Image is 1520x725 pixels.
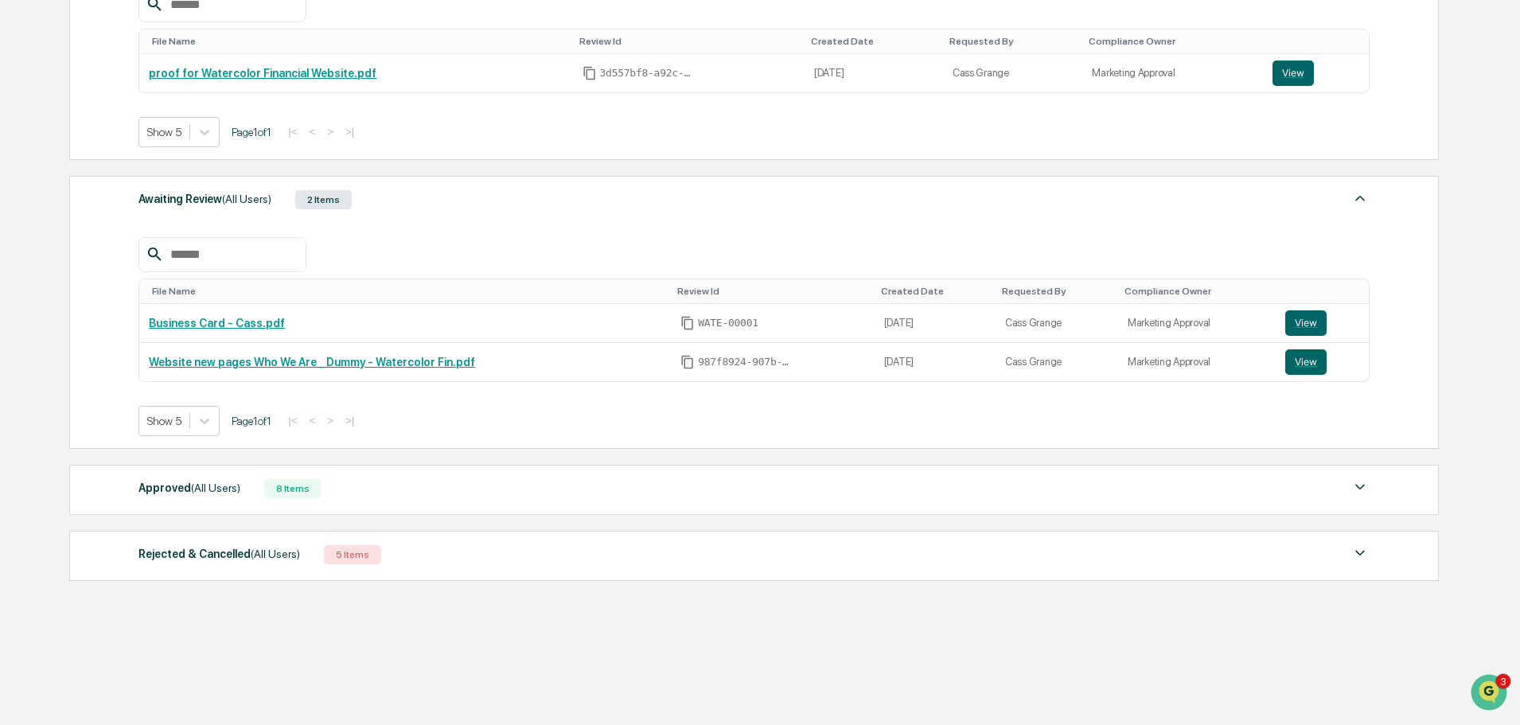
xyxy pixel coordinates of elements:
[32,325,103,341] span: Preclearance
[1118,343,1276,381] td: Marketing Approval
[10,319,109,348] a: 🖐️Preclearance
[141,259,173,272] span: [DATE]
[251,548,300,560] span: (All Users)
[16,244,41,270] img: Jack Rasmussen
[16,327,29,340] div: 🖐️
[805,54,943,92] td: [DATE]
[1288,286,1362,297] div: Toggle SortBy
[341,414,359,427] button: >|
[132,259,138,272] span: •
[698,356,793,368] span: 987f8924-907b-4011-8be3-bbf394c039f1
[1285,349,1359,375] a: View
[1273,60,1359,86] a: View
[1350,189,1370,208] img: caret
[32,217,45,230] img: 1746055101610-c473b297-6a78-478c-a979-82029cc54cd1
[680,316,695,330] span: Copy Id
[131,325,197,341] span: Attestations
[324,545,381,564] div: 5 Items
[158,395,193,407] span: Pylon
[600,67,696,80] span: 3d557bf8-a92c-4cb2-9658-16e77d84f799
[1469,672,1512,715] iframe: Open customer support
[1082,54,1262,92] td: Marketing Approval
[875,343,996,381] td: [DATE]
[16,177,107,189] div: Past conversations
[222,193,271,205] span: (All Users)
[138,189,271,209] div: Awaiting Review
[49,259,129,272] span: [PERSON_NAME]
[10,349,107,378] a: 🔎Data Lookup
[1118,304,1276,343] td: Marketing Approval
[232,415,271,427] span: Page 1 of 1
[152,36,566,47] div: Toggle SortBy
[1002,286,1112,297] div: Toggle SortBy
[132,216,138,229] span: •
[141,216,173,229] span: [DATE]
[677,286,867,297] div: Toggle SortBy
[115,327,128,340] div: 🗄️
[1089,36,1256,47] div: Toggle SortBy
[1285,310,1359,336] a: View
[49,216,129,229] span: [PERSON_NAME]
[1273,60,1314,86] button: View
[247,173,290,193] button: See all
[579,36,798,47] div: Toggle SortBy
[304,414,320,427] button: <
[283,414,302,427] button: |<
[949,36,1077,47] div: Toggle SortBy
[149,317,285,329] a: Business Card - Cass.pdf
[271,127,290,146] button: Start new chat
[16,201,41,227] img: Jack Rasmussen
[232,126,271,138] span: Page 1 of 1
[138,544,300,564] div: Rejected & Cancelled
[1124,286,1270,297] div: Toggle SortBy
[138,477,240,498] div: Approved
[1285,310,1327,336] button: View
[304,125,320,138] button: <
[341,125,359,138] button: >|
[996,343,1118,381] td: Cass Grange
[109,319,204,348] a: 🗄️Attestations
[583,66,597,80] span: Copy Id
[1350,544,1370,563] img: caret
[698,317,758,329] span: WATE-00001
[295,190,352,209] div: 2 Items
[16,122,45,150] img: 1746055101610-c473b297-6a78-478c-a979-82029cc54cd1
[811,36,937,47] div: Toggle SortBy
[283,125,302,138] button: |<
[264,479,322,498] div: 8 Items
[881,286,989,297] div: Toggle SortBy
[32,356,100,372] span: Data Lookup
[33,122,62,150] img: 8933085812038_c878075ebb4cc5468115_72.jpg
[1350,477,1370,497] img: caret
[322,125,338,138] button: >
[152,286,665,297] div: Toggle SortBy
[875,304,996,343] td: [DATE]
[72,138,219,150] div: We're available if you need us!
[943,54,1083,92] td: Cass Grange
[1285,349,1327,375] button: View
[191,481,240,494] span: (All Users)
[680,355,695,369] span: Copy Id
[1276,36,1362,47] div: Toggle SortBy
[32,260,45,273] img: 1746055101610-c473b297-6a78-478c-a979-82029cc54cd1
[72,122,261,138] div: Start new chat
[149,67,376,80] a: proof for Watercolor Financial Website.pdf
[16,357,29,370] div: 🔎
[112,394,193,407] a: Powered byPylon
[322,414,338,427] button: >
[149,356,475,368] a: Website new pages Who We Are _ Dummy - Watercolor Fin.pdf
[996,304,1118,343] td: Cass Grange
[16,33,290,59] p: How can we help?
